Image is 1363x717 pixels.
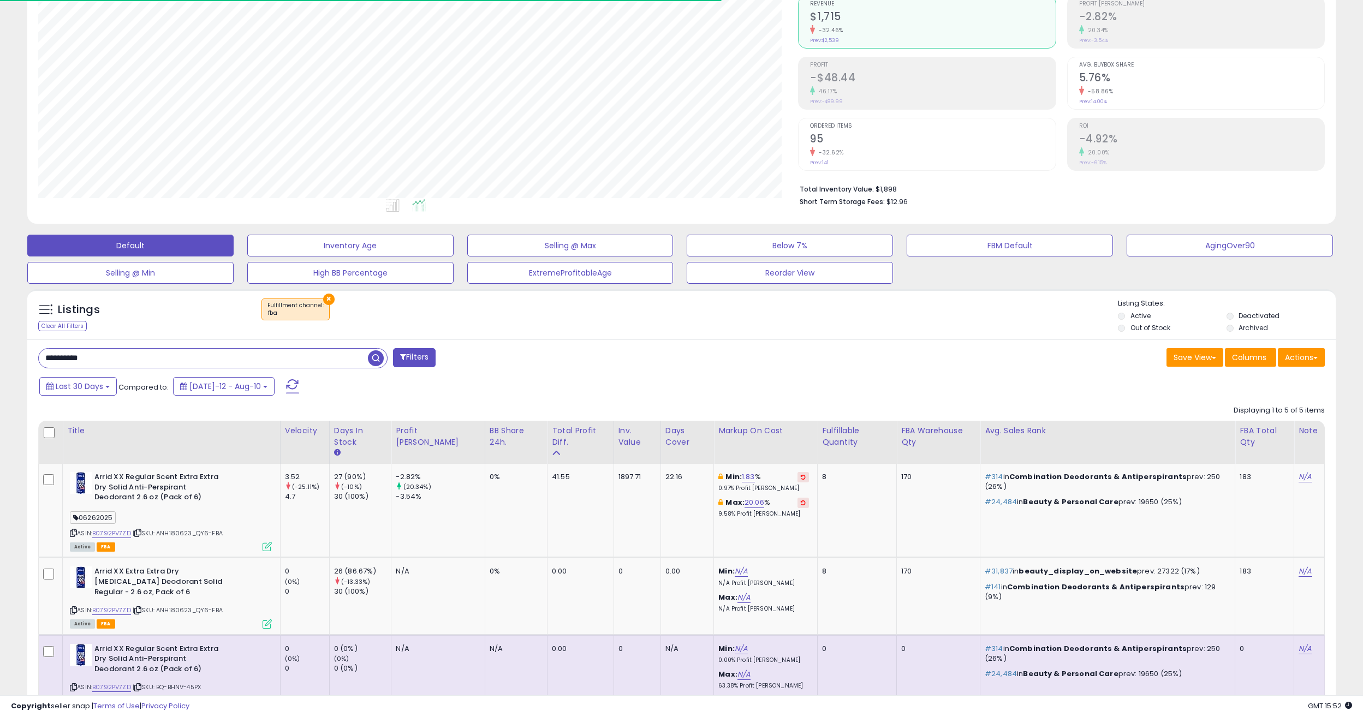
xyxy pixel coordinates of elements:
[618,566,652,576] div: 0
[334,587,391,596] div: 30 (100%)
[97,542,115,552] span: FBA
[822,425,892,448] div: Fulfillable Quantity
[718,605,809,613] p: N/A Profit [PERSON_NAME]
[1225,348,1276,367] button: Columns
[70,619,95,629] span: All listings currently available for purchase on Amazon
[403,482,431,491] small: (20.34%)
[285,492,329,501] div: 4.7
[334,448,341,458] small: Days In Stock.
[70,566,272,627] div: ASIN:
[901,425,975,448] div: FBA Warehouse Qty
[810,62,1055,68] span: Profit
[810,98,843,105] small: Prev: -$89.99
[285,566,329,576] div: 0
[985,471,1003,482] span: #314
[735,643,748,654] a: N/A
[92,529,131,538] a: B0792PV7ZD
[985,644,1227,664] p: in prev: 250 (26%)
[67,425,276,437] div: Title
[334,425,387,448] div: Days In Stock
[985,582,1001,592] span: #141
[718,510,809,518] p: 9.58% Profit [PERSON_NAME]
[552,644,605,654] div: 0.00
[490,425,543,448] div: BB Share 24h.
[396,644,476,654] div: N/A
[800,197,885,206] b: Short Term Storage Fees:
[467,262,674,284] button: ExtremeProfitableAge
[285,644,329,654] div: 0
[490,644,539,654] div: N/A
[725,471,742,482] b: Min:
[267,309,324,317] div: fba
[737,592,751,603] a: N/A
[94,566,227,600] b: Arrid XX Extra Extra Dry [MEDICAL_DATA] Deodorant Solid Regular - 2.6 oz, Pack of 6
[815,26,843,34] small: -32.46%
[97,619,115,629] span: FBA
[552,566,605,576] div: 0.00
[1079,133,1324,147] h2: -4.92%
[1079,98,1107,105] small: Prev: 14.00%
[334,566,391,576] div: 26 (86.67%)
[334,654,349,663] small: (0%)
[1240,644,1285,654] div: 0
[810,133,1055,147] h2: 95
[1079,1,1324,7] span: Profit [PERSON_NAME]
[815,87,837,95] small: 46.17%
[141,701,189,711] a: Privacy Policy
[810,37,839,44] small: Prev: $2,539
[718,682,809,690] p: 63.38% Profit [PERSON_NAME]
[247,262,454,284] button: High BB Percentage
[665,425,709,448] div: Days Cover
[334,664,391,673] div: 0 (0%)
[810,159,829,166] small: Prev: 141
[718,656,809,664] p: 0.00% Profit [PERSON_NAME]
[822,644,888,654] div: 0
[985,497,1017,507] span: #24,484
[1009,471,1187,482] span: Combination Deodorants & Antiperspirants
[718,425,813,437] div: Markup on Cost
[396,566,476,576] div: N/A
[985,472,1227,492] p: in prev: 250 (26%)
[901,472,972,482] div: 170
[810,10,1055,25] h2: $1,715
[1023,497,1118,507] span: Beauty & Personal Care
[1023,668,1118,679] span: Beauty & Personal Care
[718,669,737,679] b: Max:
[1007,582,1185,592] span: Combination Deodorants & Antiperspirants
[718,485,809,492] p: 0.97% Profit [PERSON_NAME]
[985,425,1230,437] div: Avg. Sales Rank
[687,235,893,256] button: Below 7%
[735,566,748,577] a: N/A
[886,196,908,207] span: $12.96
[70,472,272,550] div: ASIN:
[1240,472,1285,482] div: 183
[11,701,189,712] div: seller snap | |
[1299,425,1320,437] div: Note
[552,472,605,482] div: 41.55
[1232,352,1266,363] span: Columns
[396,492,484,501] div: -3.54%
[1299,566,1312,577] a: N/A
[1166,348,1223,367] button: Save View
[1308,701,1352,711] span: 2025-09-10 15:52 GMT
[718,472,809,492] div: %
[815,148,844,157] small: -32.62%
[490,566,539,576] div: 0%
[118,382,169,392] span: Compared to:
[810,123,1055,129] span: Ordered Items
[70,542,95,552] span: All listings currently available for purchase on Amazon
[285,425,325,437] div: Velocity
[901,644,972,654] div: 0
[552,425,609,448] div: Total Profit Diff.
[1079,10,1324,25] h2: -2.82%
[718,566,735,576] b: Min:
[618,472,652,482] div: 1897.71
[70,472,92,494] img: 41Xfq05h1DL._SL40_.jpg
[1084,87,1114,95] small: -58.86%
[725,497,745,507] b: Max:
[1118,298,1336,309] p: Listing States:
[1079,159,1106,166] small: Prev: -6.15%
[467,235,674,256] button: Selling @ Max
[1234,405,1325,416] div: Displaying 1 to 5 of 5 items
[70,644,92,666] img: 41Xfq05h1DL._SL40_.jpg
